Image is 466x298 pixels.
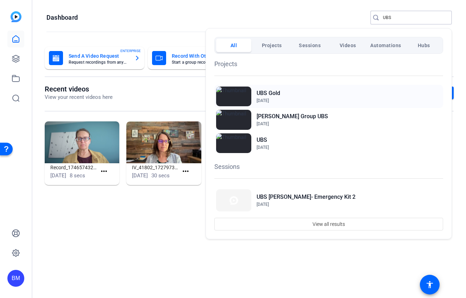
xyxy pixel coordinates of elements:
[340,39,356,52] span: Videos
[299,39,321,52] span: Sessions
[257,89,280,97] h2: UBS Gold
[370,39,401,52] span: Automations
[257,112,328,121] h2: [PERSON_NAME] Group UBS
[216,87,251,106] img: Thumbnail
[216,110,251,129] img: Thumbnail
[216,133,251,153] img: Thumbnail
[262,39,282,52] span: Projects
[214,218,443,230] button: View all results
[257,121,269,126] span: [DATE]
[214,162,443,171] h1: Sessions
[418,39,430,52] span: Hubs
[231,39,237,52] span: All
[257,193,355,201] h2: UBS [PERSON_NAME]- Emergency Kit 2
[257,136,269,144] h2: UBS
[214,59,443,69] h1: Projects
[257,202,269,207] span: [DATE]
[257,98,269,103] span: [DATE]
[216,189,251,211] img: Thumbnail
[313,217,345,231] span: View all results
[257,145,269,150] span: [DATE]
